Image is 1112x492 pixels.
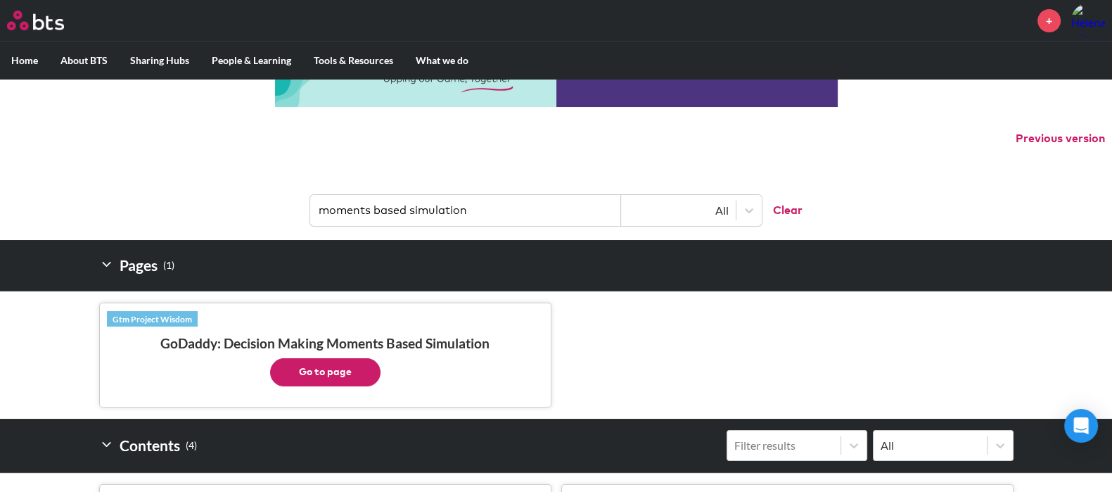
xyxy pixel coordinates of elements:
input: Find contents, pages and demos... [310,195,621,226]
div: All [628,203,729,218]
small: ( 1 ) [163,256,174,275]
div: Open Intercom Messenger [1064,409,1098,443]
label: About BTS [49,42,119,79]
h2: Pages [99,251,174,279]
h2: Contents [99,430,197,461]
button: Go to page [270,358,381,386]
h3: GoDaddy: Decision Making Moments Based Simulation [107,335,544,386]
a: + [1037,9,1061,32]
label: People & Learning [200,42,302,79]
a: Go home [7,11,90,30]
div: Filter results [734,438,833,453]
button: Previous version [1016,131,1105,146]
a: Gtm Project Wisdom [107,311,198,327]
a: Profile [1071,4,1105,37]
label: What we do [404,42,480,79]
label: Tools & Resources [302,42,404,79]
img: BTS Logo [7,11,64,30]
small: ( 4 ) [186,436,197,455]
div: All [881,438,980,453]
button: Clear [762,195,803,226]
label: Sharing Hubs [119,42,200,79]
img: Helena Woodcock [1071,4,1105,37]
